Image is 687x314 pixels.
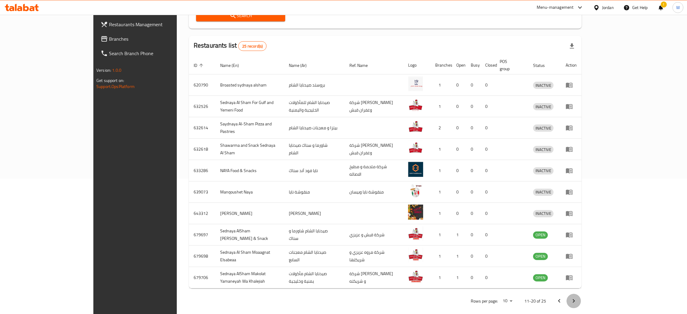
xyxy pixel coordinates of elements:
td: 2 [430,117,451,139]
td: 0 [480,246,495,267]
span: Search Branch Phone [109,50,203,57]
td: 0 [466,139,480,160]
td: 0 [480,203,495,224]
td: 1 [430,181,451,203]
td: شاورما و سناك صيدنايا الشام [284,139,345,160]
div: Export file [565,39,579,53]
span: Get support on: [96,77,124,84]
td: صيدنايا الشام مأكولات يمنية وخليجية [284,267,345,288]
div: Rows per page: [500,297,515,306]
span: OPEN [533,274,548,281]
img: Broasted sydnaya alsham [408,76,423,91]
img: Manqoushet Naya [408,183,423,198]
td: منقوشة نايا وبيسان [345,181,403,203]
td: 1 [430,74,451,96]
td: 1 [451,224,466,246]
span: Name (En) [220,62,247,69]
p: Rows per page: [471,297,498,305]
td: 1 [430,160,451,181]
a: Restaurants Management [96,17,208,32]
h2: Restaurants list [194,41,267,51]
span: Search [201,12,280,20]
td: بروستد صيدنايا الشام [284,74,345,96]
td: شركة [PERSON_NAME] وغفران قبش [345,96,403,117]
td: 0 [466,267,480,288]
td: 1 [451,246,466,267]
td: 1 [430,203,451,224]
span: INACTIVE [533,167,554,174]
span: POS group [500,58,521,72]
div: Menu [566,253,577,260]
span: INACTIVE [533,189,554,196]
span: 1.0.0 [112,66,121,74]
td: 0 [480,224,495,246]
td: شركة [PERSON_NAME] وغفران قبش [345,139,403,160]
td: شركة [PERSON_NAME] و شريكته [345,267,403,288]
div: INACTIVE [533,124,554,132]
p: 11-20 of 25 [524,297,546,305]
td: 0 [480,117,495,139]
th: Branches [430,56,451,74]
a: Search Branch Phone [96,46,208,61]
td: 1 [430,267,451,288]
div: Menu [566,274,577,281]
button: Search [196,10,285,21]
th: Logo [403,56,430,74]
td: 0 [466,96,480,117]
span: INACTIVE [533,146,554,153]
td: 0 [451,117,466,139]
td: نايا فود آند سناك [284,160,345,181]
img: Sednaya AlSham Makolat Yamaneyah Wa Khalejiah [408,269,423,284]
td: 0 [480,96,495,117]
td: Shawarma and Snack Sednaya Al Sham [215,139,284,160]
table: enhanced table [189,56,582,288]
span: OPEN [533,253,548,260]
td: صيدنايا الشام للمأكولات الخليجية واليمنية [284,96,345,117]
span: INACTIVE [533,82,554,89]
a: Branches [96,32,208,46]
td: Sednaya Al Sham Moaagnat Elsabeaa [215,246,284,267]
td: 0 [466,117,480,139]
td: بيتزا و معجنات صيدنايا الشام [284,117,345,139]
td: 0 [466,203,480,224]
td: 0 [480,181,495,203]
td: صيدنايا الشام معجنات السابع [284,246,345,267]
th: Open [451,56,466,74]
button: Next page [567,294,581,308]
img: Sednaya AlSham Shawerma & Snack [408,226,423,241]
td: 1 [451,267,466,288]
img: NAYA Food & Snacks [408,162,423,177]
span: 25 record(s) [239,43,266,49]
span: Status [533,62,553,69]
td: Manqoushet Naya [215,181,284,203]
span: W [676,4,680,11]
div: INACTIVE [533,189,554,196]
span: Restaurants Management [109,21,203,28]
td: 0 [451,160,466,181]
div: Menu [566,124,577,131]
td: 0 [451,203,466,224]
td: 0 [480,160,495,181]
div: Menu-management [537,4,574,11]
div: Menu [566,188,577,196]
td: منقوشة نايا [284,181,345,203]
td: شركة قبش و عزيزي [345,224,403,246]
span: Name (Ar) [289,62,314,69]
td: 1 [430,139,451,160]
td: 0 [451,139,466,160]
td: 0 [466,74,480,96]
div: Menu [566,81,577,89]
span: INACTIVE [533,103,554,110]
div: Menu [566,103,577,110]
a: Support.OpsPlatform [96,83,135,90]
td: 0 [480,267,495,288]
span: OPEN [533,231,548,238]
td: [PERSON_NAME] [215,203,284,224]
td: Saydnaya Al-Sham Pizza and Pastries [215,117,284,139]
td: 1 [430,224,451,246]
div: Jordan [602,4,614,11]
